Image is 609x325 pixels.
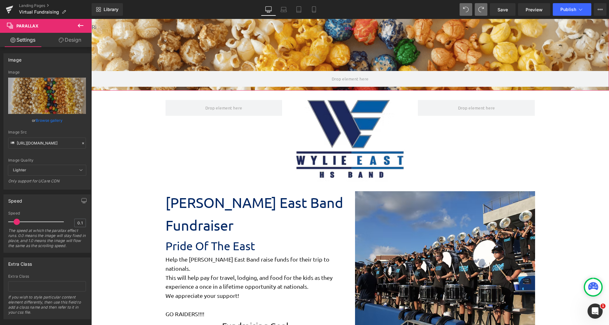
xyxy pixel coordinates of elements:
[261,3,276,16] a: Desktop
[13,168,26,172] b: Lighter
[497,6,508,13] span: Save
[8,258,32,267] div: Extra Class
[104,7,118,12] span: Library
[74,236,254,254] p: Help the [PERSON_NAME] East Band raise funds for their trip to nationals.
[460,3,472,16] button: Undo
[8,295,86,319] div: If you wish to style particular content element differently, then use this field to add a class n...
[253,5,264,14] span: 271px
[8,179,86,188] div: Only support for UCare CDN
[475,3,487,16] button: Redo
[74,254,254,273] p: This will help pay for travel, lodging, and food for the kids as they experience a once in a life...
[74,218,254,236] p: Pride Of The East
[8,54,21,62] div: Image
[8,228,86,252] div: The speed at which the parallax effect runs. 0.0 means the image will stay fixed in place, and 1....
[518,3,550,16] a: Preview
[74,272,254,281] p: We appreciate your support!
[8,130,86,134] div: Image Src
[8,138,86,149] input: Link
[276,3,291,16] a: Laptop
[8,211,86,216] div: Speed
[92,3,123,16] a: New Library
[8,117,86,124] div: or
[553,3,591,16] button: Publish
[526,6,543,13] span: Preview
[16,23,39,28] span: Parallax
[36,115,63,126] a: Browse gallery
[594,3,606,16] button: More
[560,7,576,12] span: Publish
[8,274,86,279] div: Extra Class
[8,70,86,74] div: Image
[600,304,606,309] span: 1
[74,300,254,315] p: Fundraising Goal
[291,3,306,16] a: Tablet
[588,304,603,319] iframe: Intercom live chat
[74,172,254,218] p: [PERSON_NAME] East Band Fundraiser
[19,3,92,8] a: Landing Pages
[306,3,322,16] a: Mobile
[47,33,93,47] a: Design
[8,195,22,204] div: Speed
[74,281,254,300] p: GO RAIDERS!!!!
[19,9,59,15] span: Virtual Fundraising
[8,158,86,162] div: Image Quality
